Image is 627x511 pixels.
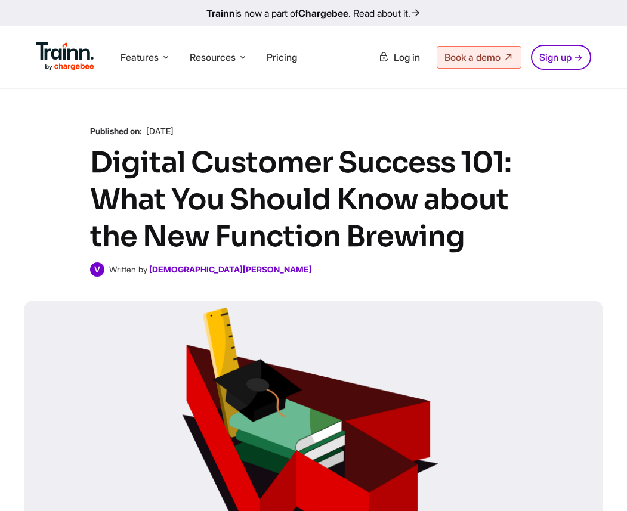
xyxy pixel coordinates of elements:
[190,51,236,64] span: Resources
[149,264,312,274] a: [DEMOGRAPHIC_DATA][PERSON_NAME]
[267,51,297,63] a: Pricing
[371,47,427,68] a: Log in
[531,45,591,70] a: Sign up →
[90,126,142,136] b: Published on:
[206,7,235,19] b: Trainn
[298,7,348,19] b: Chargebee
[90,144,538,255] h1: Digital Customer Success 101: What You Should Know about the New Function Brewing
[90,262,104,277] span: V
[36,42,94,71] img: Trainn Logo
[109,264,147,274] span: Written by
[146,126,174,136] span: [DATE]
[444,51,501,63] span: Book a demo
[394,51,420,63] span: Log in
[437,46,521,69] a: Book a demo
[567,454,627,511] iframe: Chat Widget
[121,51,159,64] span: Features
